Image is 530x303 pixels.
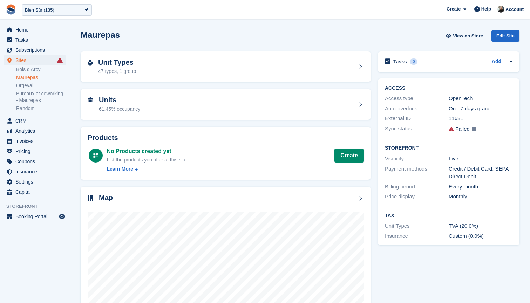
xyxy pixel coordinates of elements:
a: menu [4,177,66,187]
h2: Maurepas [81,30,120,40]
div: Live [449,155,512,163]
a: menu [4,212,66,221]
div: TVA (20.0%) [449,222,512,230]
a: menu [4,45,66,55]
span: Coupons [15,157,57,166]
span: Home [15,25,57,35]
div: Unit Types [385,222,449,230]
h2: Map [99,194,113,202]
div: Billing period [385,183,449,191]
a: Bois d'Arcy [16,66,66,73]
img: map-icn-33ee37083ee616e46c38cad1a60f524a97daa1e2b2c8c0bc3eb3415660979fc1.svg [88,195,93,201]
span: Capital [15,187,57,197]
a: Add [492,58,501,66]
span: Sites [15,55,57,65]
div: Price display [385,193,449,201]
a: Unit Types 47 types, 1 group [81,51,371,82]
div: Sync status [385,125,449,133]
div: No Products created yet [107,147,188,156]
div: 61.45% occupancy [99,105,140,113]
a: menu [4,146,66,156]
a: menu [4,187,66,197]
h2: Tax [385,213,512,219]
div: Learn More [107,165,133,173]
img: Tom Huddleston [497,6,504,13]
div: Failed [455,125,470,133]
span: Account [505,6,524,13]
h2: Storefront [385,145,512,151]
h2: Tasks [393,58,407,65]
div: Custom (0.0%) [449,232,512,240]
a: menu [4,136,66,146]
span: CRM [15,116,57,126]
span: Tasks [15,35,57,45]
div: Auto-overlock [385,105,449,113]
span: Analytics [15,126,57,136]
a: menu [4,35,66,45]
a: Learn More [107,165,188,173]
h2: Units [99,96,140,104]
a: View on Store [445,30,486,42]
div: On - 7 days grace [449,105,512,113]
a: menu [4,157,66,166]
div: 0 [410,58,418,65]
a: menu [4,126,66,136]
div: OpenTech [449,95,512,103]
span: Pricing [15,146,57,156]
div: Credit / Debit Card, SEPA Direct Debit [449,165,512,181]
a: Bureaux et coworking - Maurepas [16,90,66,104]
img: unit-type-icn-2b2737a686de81e16bb02015468b77c625bbabd49415b5ef34ead5e3b44a266d.svg [88,60,93,66]
div: Access type [385,95,449,103]
div: Payment methods [385,165,449,181]
span: Subscriptions [15,45,57,55]
a: Orgeval [16,82,66,89]
div: 11681 [449,115,512,123]
div: Visibility [385,155,449,163]
div: Edit Site [491,30,519,42]
h2: Products [88,134,364,142]
span: Booking Portal [15,212,57,221]
span: Invoices [15,136,57,146]
div: Monthly [449,193,512,201]
img: unit-icn-7be61d7bf1b0ce9d3e12c5938cc71ed9869f7b940bace4675aadf7bd6d80202e.svg [88,97,93,102]
img: icon-info-grey-7440780725fd019a000dd9b08b2336e03edf1995a4989e88bcd33f0948082b44.svg [472,127,476,131]
span: View on Store [453,33,483,40]
a: menu [4,116,66,126]
a: menu [4,167,66,177]
span: Insurance [15,167,57,177]
span: Create [447,6,461,13]
i: Smart entry sync failures have occurred [57,57,63,63]
a: menu [4,55,66,65]
span: Settings [15,177,57,187]
a: Random [16,105,66,112]
div: Every month [449,183,512,191]
a: Maurepas [16,74,66,81]
div: Bien Sûr (135) [25,7,54,14]
span: List the products you offer at this site. [107,157,188,163]
a: Units 61.45% occupancy [81,89,371,120]
img: custom-product-icn-white-7c27a13f52cf5f2f504a55ee73a895a1f82ff5669d69490e13668eaf7ade3bb5.svg [93,153,98,158]
div: Insurance [385,232,449,240]
a: menu [4,25,66,35]
div: External ID [385,115,449,123]
span: Storefront [6,203,70,210]
a: Create [334,149,364,163]
a: Edit Site [491,30,519,44]
span: Help [481,6,491,13]
img: stora-icon-8386f47178a22dfd0bd8f6a31ec36ba5ce8667c1dd55bd0f319d3a0aa187defe.svg [6,4,16,15]
a: Preview store [58,212,66,221]
h2: ACCESS [385,85,512,91]
div: 47 types, 1 group [98,68,136,75]
h2: Unit Types [98,58,136,67]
